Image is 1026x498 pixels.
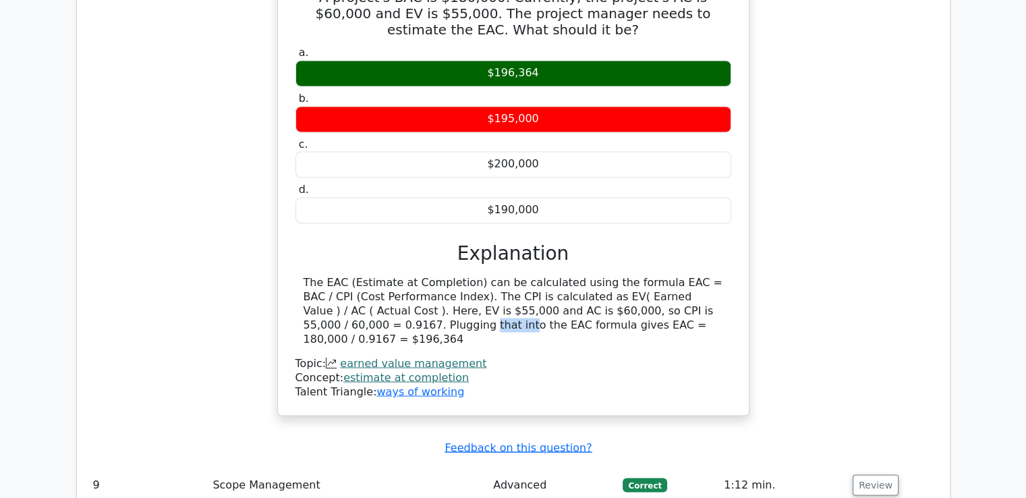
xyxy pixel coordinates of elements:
a: earned value management [340,356,486,369]
div: $196,364 [295,60,731,86]
div: $195,000 [295,106,731,132]
div: Topic: [295,356,731,370]
div: $200,000 [295,151,731,177]
div: The EAC (Estimate at Completion) can be calculated using the formula EAC = BAC / CPI (Cost Perfor... [304,275,723,345]
h3: Explanation [304,242,723,265]
div: Concept: [295,370,731,385]
span: a. [299,46,309,59]
a: estimate at completion [343,370,469,383]
span: Correct [623,478,666,491]
span: d. [299,183,309,196]
span: b. [299,92,309,105]
a: ways of working [376,385,464,397]
div: $190,000 [295,197,731,223]
button: Review [853,474,899,495]
a: Feedback on this question? [445,441,592,453]
div: Talent Triangle: [295,356,731,398]
span: c. [299,138,308,150]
